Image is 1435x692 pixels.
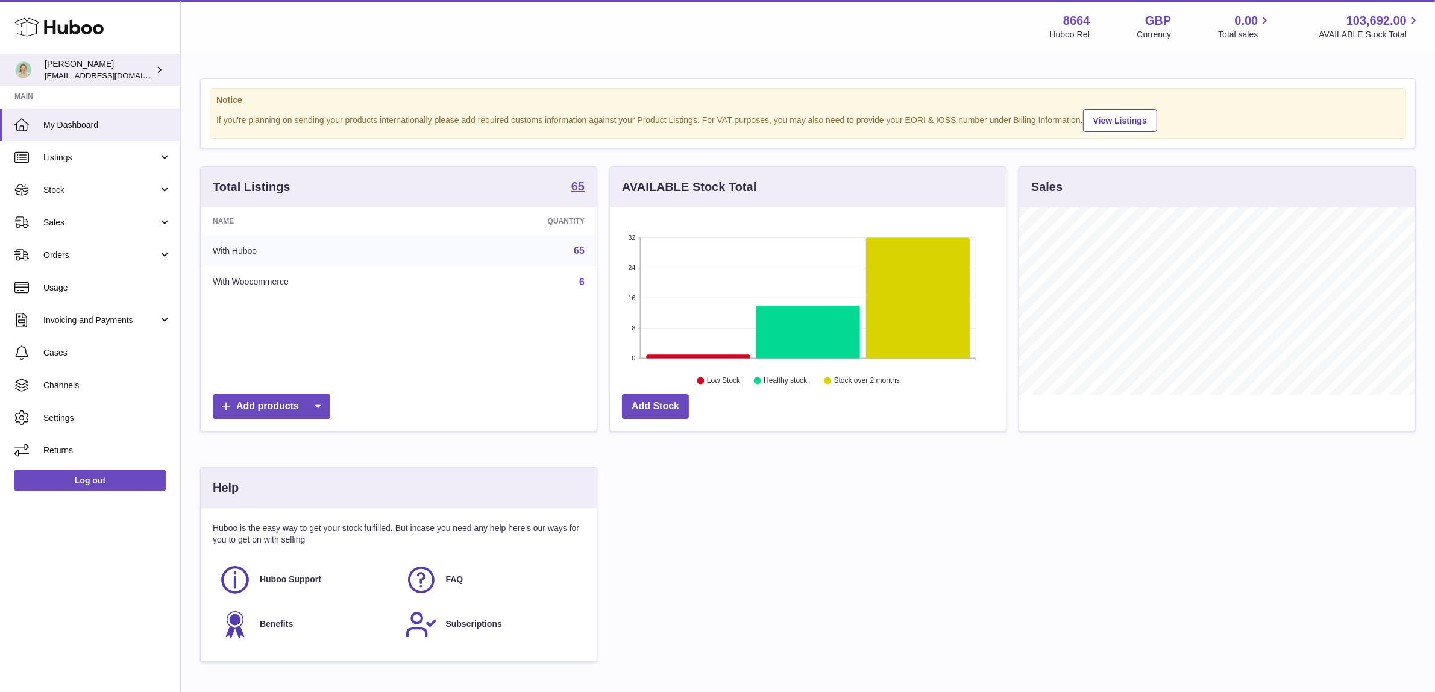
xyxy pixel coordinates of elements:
[446,574,463,585] span: FAQ
[43,412,171,424] span: Settings
[201,266,447,298] td: With Woocommerce
[213,179,290,195] h3: Total Listings
[707,377,741,385] text: Low Stock
[1137,29,1172,40] div: Currency
[571,180,585,192] strong: 65
[1218,29,1272,40] span: Total sales
[1145,13,1171,29] strong: GBP
[219,564,393,596] a: Huboo Support
[260,618,293,630] span: Benefits
[43,315,159,326] span: Invoicing and Payments
[1083,109,1157,132] a: View Listings
[447,207,597,235] th: Quantity
[213,394,330,419] a: Add products
[405,608,579,641] a: Subscriptions
[628,294,635,301] text: 16
[43,380,171,391] span: Channels
[201,235,447,266] td: With Huboo
[216,95,1399,106] strong: Notice
[446,618,502,630] span: Subscriptions
[764,377,808,385] text: Healthy stock
[43,217,159,228] span: Sales
[14,61,33,79] img: internalAdmin-8664@internal.huboo.com
[43,347,171,359] span: Cases
[628,264,635,271] text: 24
[1235,13,1258,29] span: 0.00
[43,282,171,294] span: Usage
[1050,29,1090,40] div: Huboo Ref
[43,184,159,196] span: Stock
[45,58,153,81] div: [PERSON_NAME]
[216,107,1399,132] div: If you're planning on sending your products internationally please add required customs informati...
[213,480,239,496] h3: Help
[1346,13,1407,29] span: 103,692.00
[622,394,689,419] a: Add Stock
[43,445,171,456] span: Returns
[14,470,166,491] a: Log out
[571,180,585,195] a: 65
[213,523,585,546] p: Huboo is the easy way to get your stock fulfilled. But incase you need any help here's our ways f...
[622,179,756,195] h3: AVAILABLE Stock Total
[1063,13,1090,29] strong: 8664
[219,608,393,641] a: Benefits
[43,119,171,131] span: My Dashboard
[405,564,579,596] a: FAQ
[632,324,635,332] text: 8
[43,250,159,261] span: Orders
[1319,29,1421,40] span: AVAILABLE Stock Total
[632,354,635,362] text: 0
[260,574,321,585] span: Huboo Support
[834,377,900,385] text: Stock over 2 months
[574,245,585,256] a: 65
[43,152,159,163] span: Listings
[628,234,635,241] text: 32
[45,71,177,80] span: [EMAIL_ADDRESS][DOMAIN_NAME]
[1218,13,1272,40] a: 0.00 Total sales
[1031,179,1063,195] h3: Sales
[579,277,585,287] a: 6
[201,207,447,235] th: Name
[1319,13,1421,40] a: 103,692.00 AVAILABLE Stock Total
